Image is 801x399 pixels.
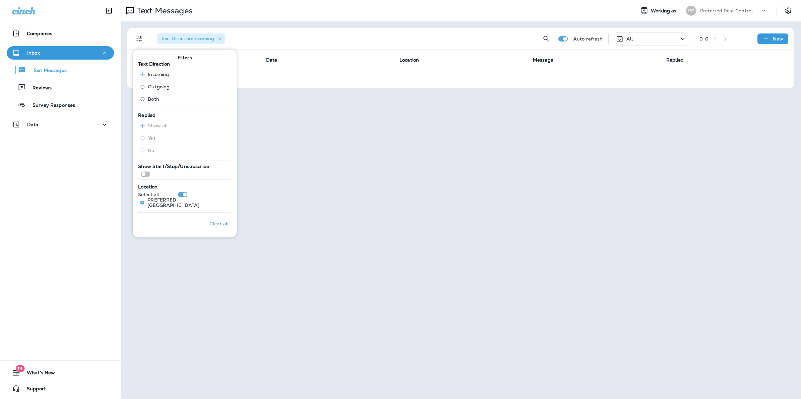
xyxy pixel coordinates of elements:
[147,197,226,208] p: PREFERRED - [GEOGRAPHIC_DATA]
[138,163,209,169] span: Show Start/Stop/Unsubscribe
[15,365,24,372] span: 19
[27,31,52,36] p: Companies
[7,27,114,40] button: Companies
[7,98,114,112] button: Survey Responses
[148,96,159,102] span: Both
[26,68,67,74] p: Text Messages
[7,63,114,77] button: Text Messages
[157,33,225,44] div: Text Direction:Incoming
[133,32,146,46] button: Filters
[666,57,684,63] span: Replied
[573,36,603,42] p: Auto refresh
[699,36,708,42] div: 0 - 0
[127,70,794,88] td: No results. Try adjusting filters
[138,61,170,67] span: Text Direction
[100,4,118,17] button: Collapse Sidebar
[148,123,168,128] span: Show all
[20,370,55,378] span: What's New
[7,366,114,379] button: 19What's New
[138,184,158,190] span: Location
[148,84,170,89] span: Outgoing
[540,32,553,46] button: Search Messages
[148,72,169,77] span: Incoming
[26,102,75,109] p: Survey Responses
[148,148,154,153] span: No
[7,80,114,94] button: Reviews
[7,118,114,131] button: Data
[266,57,278,63] span: Date
[7,46,114,60] button: Inbox
[7,382,114,395] button: Support
[134,6,193,16] p: Text Messages
[27,50,40,56] p: Inbox
[651,8,679,14] span: Working as:
[20,386,46,394] span: Support
[26,85,52,91] p: Reviews
[209,221,229,226] p: Clear all
[700,8,760,13] p: Preferred Pest Control - Palmetto
[148,135,155,141] span: Yes
[773,36,783,42] p: New
[161,35,214,42] span: Text Direction : Incoming
[27,122,39,127] p: Data
[133,46,237,237] div: Filters
[533,57,553,63] span: Message
[686,6,696,16] div: PP
[138,112,156,118] span: Replied
[782,5,794,17] button: Settings
[399,57,419,63] span: Location
[626,36,633,42] p: All
[178,55,192,61] span: Filters
[138,192,159,197] p: Select all
[207,215,231,232] button: Clear all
